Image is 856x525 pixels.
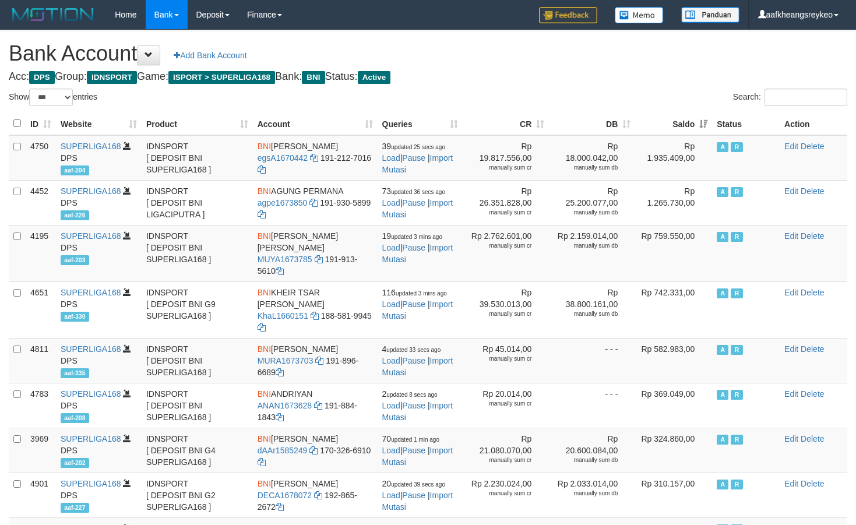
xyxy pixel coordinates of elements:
[61,503,89,513] span: aaf-227
[258,198,308,207] a: agpe1673850
[258,288,271,297] span: BNI
[784,288,798,297] a: Edit
[315,356,323,365] a: Copy MURA1673703 to clipboard
[784,389,798,399] a: Edit
[784,344,798,354] a: Edit
[61,458,89,468] span: aaf-202
[717,288,728,298] span: Active
[61,142,121,151] a: SUPERLIGA168
[801,231,824,241] a: Delete
[784,479,798,488] a: Edit
[784,142,798,151] a: Edit
[302,71,325,84] span: BNI
[276,502,284,512] a: Copy 1928652672 to clipboard
[467,310,531,318] div: manually sum cr
[26,225,56,281] td: 4195
[9,42,847,65] h1: Bank Account
[382,300,400,309] a: Load
[463,225,549,281] td: Rp 2.762.601,00
[382,491,453,512] a: Import Mutasi
[554,242,618,250] div: manually sum db
[26,383,56,428] td: 4783
[801,142,824,151] a: Delete
[402,243,425,252] a: Pause
[554,310,618,318] div: manually sum db
[258,186,271,196] span: BNI
[382,446,453,467] a: Import Mutasi
[56,338,142,383] td: DPS
[467,489,531,498] div: manually sum cr
[258,434,271,443] span: BNI
[258,356,313,365] a: MURA1673703
[258,479,271,488] span: BNI
[382,389,438,399] span: 2
[467,456,531,464] div: manually sum cr
[731,435,742,445] span: Running
[309,198,318,207] a: Copy agpe1673850 to clipboard
[142,135,253,181] td: IDNSPORT [ DEPOSIT BNI SUPERLIGA168 ]
[382,356,400,365] a: Load
[142,180,253,225] td: IDNSPORT [ DEPOSIT BNI LIGACIPUTRA ]
[765,89,847,106] input: Search:
[382,142,445,151] span: 39
[382,243,453,264] a: Import Mutasi
[26,180,56,225] td: 4452
[382,231,453,264] span: | |
[549,473,635,517] td: Rp 2.033.014,00
[26,428,56,473] td: 3969
[382,401,400,410] a: Load
[315,255,323,264] a: Copy MUYA1673785 to clipboard
[396,290,447,297] span: updated 3 mins ago
[463,281,549,338] td: Rp 39.530.013,00
[463,180,549,225] td: Rp 26.351.828,00
[258,401,312,410] a: ANAN1673628
[61,368,89,378] span: aaf-335
[258,389,271,399] span: BNI
[635,281,712,338] td: Rp 742.331,00
[549,338,635,383] td: - - -
[382,344,453,377] span: | |
[402,153,425,163] a: Pause
[253,135,378,181] td: [PERSON_NAME] 191-212-7016
[142,338,253,383] td: IDNSPORT [ DEPOSIT BNI SUPERLIGA168 ]
[56,473,142,517] td: DPS
[26,135,56,181] td: 4750
[549,281,635,338] td: Rp 38.800.161,00
[635,473,712,517] td: Rp 310.157,00
[382,491,400,500] a: Load
[549,383,635,428] td: - - -
[253,112,378,135] th: Account: activate to sort column ascending
[56,225,142,281] td: DPS
[717,142,728,152] span: Active
[717,345,728,355] span: Active
[258,142,271,151] span: BNI
[635,112,712,135] th: Saldo: activate to sort column ascending
[635,428,712,473] td: Rp 324.860,00
[142,473,253,517] td: IDNSPORT [ DEPOSIT BNI G2 SUPERLIGA168 ]
[382,186,453,219] span: | |
[784,434,798,443] a: Edit
[635,180,712,225] td: Rp 1.265.730,00
[717,435,728,445] span: Active
[402,401,425,410] a: Pause
[26,338,56,383] td: 4811
[382,288,447,297] span: 116
[549,112,635,135] th: DB: activate to sort column ascending
[314,401,322,410] a: Copy ANAN1673628 to clipboard
[142,428,253,473] td: IDNSPORT [ DEPOSIT BNI G4 SUPERLIGA168 ]
[142,225,253,281] td: IDNSPORT [ DEPOSIT BNI SUPERLIGA168 ]
[554,164,618,172] div: manually sum db
[61,255,89,265] span: aaf-203
[258,153,308,163] a: egsA1670442
[61,210,89,220] span: aaf-226
[29,89,73,106] select: Showentries
[717,390,728,400] span: Active
[382,356,453,377] a: Import Mutasi
[9,71,847,83] h4: Acc: Group: Game: Bank: Status:
[731,187,742,197] span: Running
[467,355,531,363] div: manually sum cr
[258,491,312,500] a: DECA1678072
[258,344,271,354] span: BNI
[253,281,378,338] td: KHEIR TSAR [PERSON_NAME] 188-581-9945
[801,434,824,443] a: Delete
